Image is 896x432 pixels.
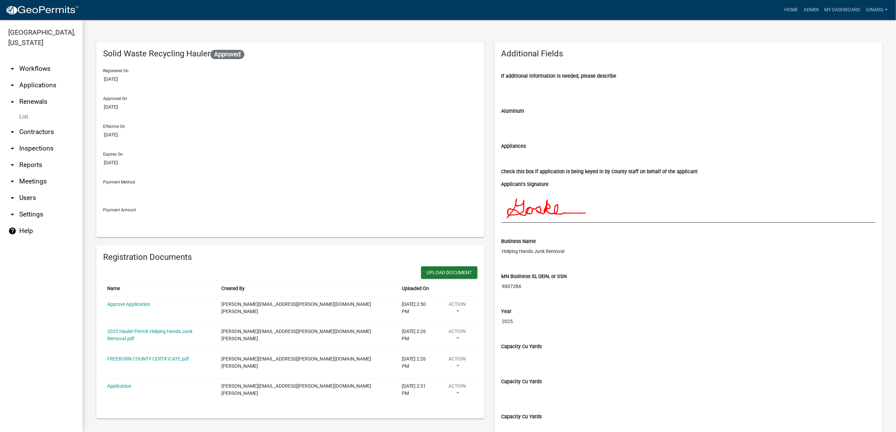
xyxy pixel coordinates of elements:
td: [PERSON_NAME][EMAIL_ADDRESS][PERSON_NAME][DOMAIN_NAME][PERSON_NAME] [217,351,398,378]
i: arrow_drop_down [8,81,16,89]
i: arrow_drop_down [8,177,16,186]
td: [PERSON_NAME][EMAIL_ADDRESS][PERSON_NAME][DOMAIN_NAME][PERSON_NAME] [217,378,398,406]
th: Uploaded On [398,280,437,296]
h6: Additional Fields [501,49,876,59]
i: arrow_drop_up [8,98,16,106]
td: [DATE] 2:31 PM [398,378,437,406]
label: If additional information is needed, please describe [501,74,617,79]
a: ginarg [863,3,891,16]
label: Aluminum [501,109,524,114]
label: Capacity Cu Yards [501,379,542,384]
i: arrow_drop_down [8,161,16,169]
label: Business Name [501,239,536,244]
label: Capacity Cu Yards [501,344,542,349]
td: [DATE] 2:26 PM [398,324,437,351]
h6: Registration Documents [103,252,477,262]
label: Capacity Cu Yards [501,414,542,419]
button: Upload Document [421,266,477,279]
label: Appliances [501,144,526,149]
a: FREEBORN COUNTY CERTIFICATE.pdf [107,356,189,362]
label: Applicant's Signature [501,182,549,187]
a: My Dashboard [821,3,863,16]
a: 2025 Hauler Permit Helping Hands Junk Removal.pdf [107,329,192,341]
i: arrow_drop_down [8,65,16,73]
label: MN Business ID, DEIN, or SSN [501,274,567,279]
i: arrow_drop_down [8,128,16,136]
button: Action [441,355,473,373]
h6: Solid Waste Recycling Hauler [103,49,477,59]
i: arrow_drop_down [8,144,16,153]
a: Application [107,383,131,389]
button: Action [441,383,473,400]
td: [DATE] 2:50 PM [398,296,437,324]
a: Admin [801,3,821,16]
td: [PERSON_NAME][EMAIL_ADDRESS][PERSON_NAME][DOMAIN_NAME][PERSON_NAME] [217,296,398,324]
wm-modal-confirm: New Document [421,266,477,280]
label: Check this box if application is being keyed in by County staff on behalf of the applicant [501,169,698,174]
button: Action [441,328,473,345]
i: arrow_drop_down [8,194,16,202]
i: arrow_drop_down [8,210,16,219]
img: Cd6y9dh8IgUUUEABBRRQQAEFFFBAAQUUUECBKvsRQgEFFFBAAQUUUEABBRRQQAEFFFBAgWECC1u5NGw69lJAAQUUUEABBRRQQ... [501,188,780,222]
th: Name [103,280,217,296]
i: help [8,227,16,235]
td: [DATE] 2:26 PM [398,351,437,378]
a: Approve Application [107,301,150,307]
button: Action [441,301,473,318]
span: Approved [210,50,244,59]
a: Home [782,3,801,16]
th: Created By [217,280,398,296]
td: [PERSON_NAME][EMAIL_ADDRESS][PERSON_NAME][DOMAIN_NAME][PERSON_NAME] [217,324,398,351]
label: Year [501,309,512,314]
